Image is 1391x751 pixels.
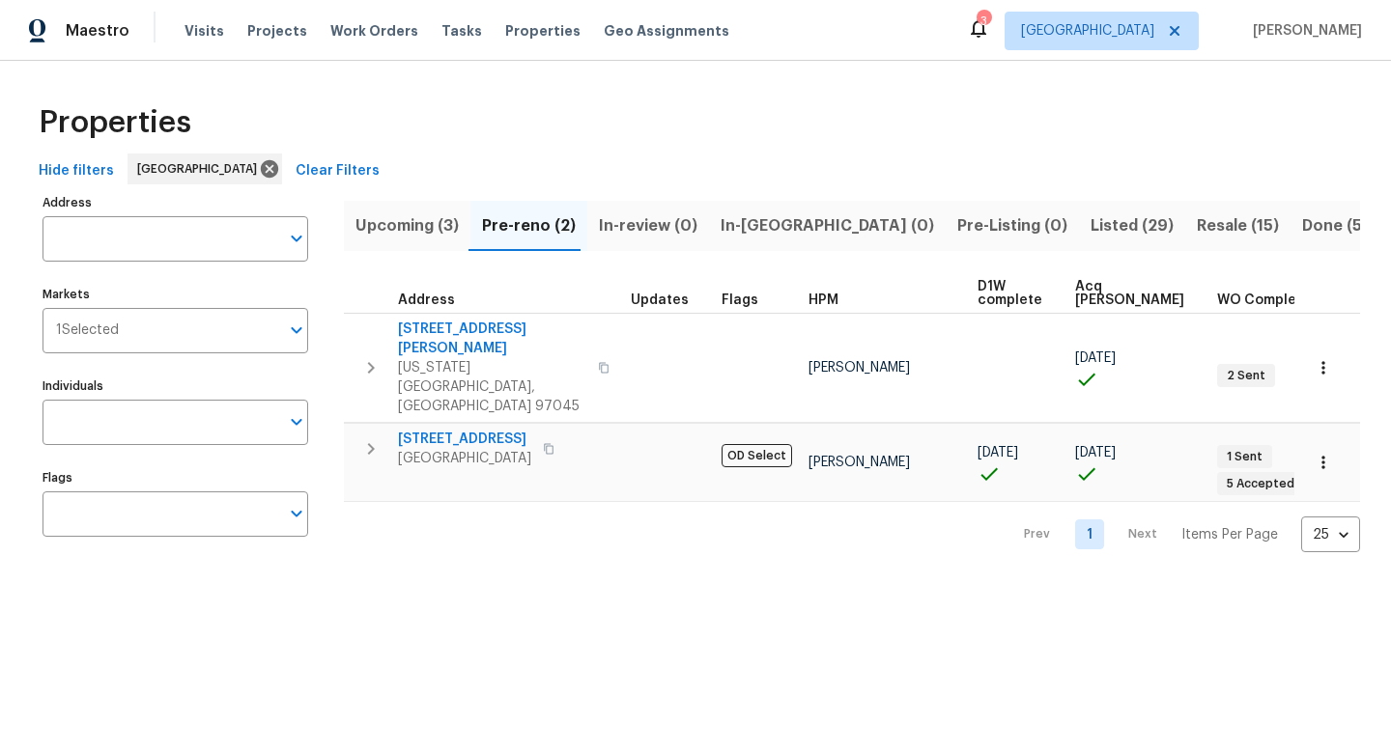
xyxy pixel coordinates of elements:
[43,380,308,392] label: Individuals
[1091,212,1174,239] span: Listed (29)
[43,472,308,484] label: Flags
[1219,476,1302,492] span: 5 Accepted
[137,159,265,179] span: [GEOGRAPHIC_DATA]
[296,159,380,183] span: Clear Filters
[1181,525,1278,544] p: Items Per Page
[978,446,1018,459] span: [DATE]
[247,21,307,41] span: Projects
[39,113,191,132] span: Properties
[1021,21,1154,41] span: [GEOGRAPHIC_DATA]
[1301,510,1360,560] div: 25
[722,293,758,307] span: Flags
[631,293,689,307] span: Updates
[505,21,581,41] span: Properties
[330,21,418,41] span: Work Orders
[957,212,1067,239] span: Pre-Listing (0)
[355,212,459,239] span: Upcoming (3)
[43,289,308,300] label: Markets
[288,153,387,189] button: Clear Filters
[398,293,455,307] span: Address
[283,408,310,435] button: Open
[809,361,910,375] span: [PERSON_NAME]
[66,21,129,41] span: Maestro
[398,430,531,449] span: [STREET_ADDRESS]
[1006,514,1360,555] nav: Pagination Navigation
[398,449,531,468] span: [GEOGRAPHIC_DATA]
[398,358,586,416] span: [US_STATE][GEOGRAPHIC_DATA], [GEOGRAPHIC_DATA] 97045
[1075,446,1116,459] span: [DATE]
[722,444,792,467] span: OD Select
[1075,280,1184,307] span: Acq [PERSON_NAME]
[43,197,308,209] label: Address
[1075,351,1116,365] span: [DATE]
[39,159,114,183] span: Hide filters
[1217,293,1323,307] span: WO Completion
[809,456,910,469] span: [PERSON_NAME]
[599,212,697,239] span: In-review (0)
[977,12,990,31] div: 3
[185,21,224,41] span: Visits
[56,322,119,339] span: 1 Selected
[978,280,1042,307] span: D1W complete
[1302,212,1387,239] span: Done (533)
[1197,212,1279,239] span: Resale (15)
[1075,519,1104,549] a: Goto page 1
[283,500,310,527] button: Open
[283,317,310,344] button: Open
[128,153,282,184] div: [GEOGRAPHIC_DATA]
[441,24,482,38] span: Tasks
[283,225,310,252] button: Open
[31,153,122,189] button: Hide filters
[398,320,586,358] span: [STREET_ADDRESS][PERSON_NAME]
[1219,368,1273,384] span: 2 Sent
[721,212,934,239] span: In-[GEOGRAPHIC_DATA] (0)
[1245,21,1362,41] span: [PERSON_NAME]
[482,212,576,239] span: Pre-reno (2)
[809,293,838,307] span: HPM
[1219,449,1270,465] span: 1 Sent
[604,21,729,41] span: Geo Assignments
